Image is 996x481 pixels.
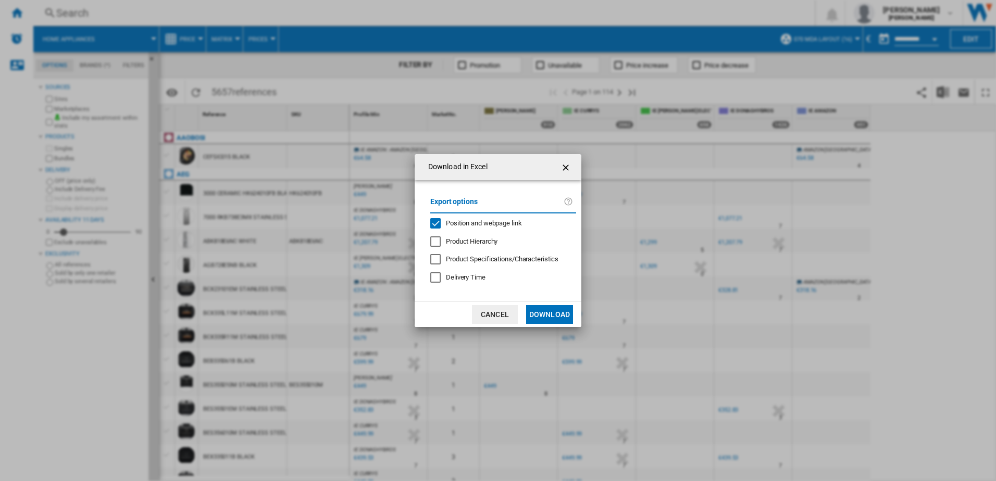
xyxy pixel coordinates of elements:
span: Product Specifications/Characteristics [446,255,558,263]
ng-md-icon: getI18NText('BUTTONS.CLOSE_DIALOG') [561,161,573,174]
h4: Download in Excel [423,162,488,172]
md-checkbox: Product Hierarchy [430,236,568,246]
span: Delivery Time [446,273,485,281]
button: getI18NText('BUTTONS.CLOSE_DIALOG') [556,157,577,178]
button: Download [526,305,573,324]
button: Cancel [472,305,518,324]
span: Position and webpage link [446,219,522,227]
div: Only applies to Category View [446,255,558,264]
md-checkbox: Delivery Time [430,273,576,283]
md-checkbox: Position and webpage link [430,219,568,229]
label: Export options [430,196,564,215]
span: Product Hierarchy [446,237,497,245]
